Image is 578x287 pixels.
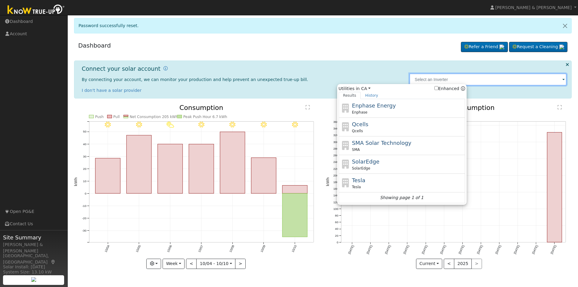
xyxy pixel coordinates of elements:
[74,18,572,33] div: Password successfully reset.
[333,140,338,143] text: 300
[333,174,338,177] text: 200
[416,259,443,269] button: Current
[229,245,235,253] text: 10/08
[558,105,562,110] text: 
[403,245,410,254] text: [DATE]
[333,187,338,190] text: 160
[333,207,338,211] text: 100
[179,104,223,111] text: Consumption
[83,179,86,183] text: 10
[509,42,567,52] a: Request a Cleaning
[495,245,502,254] text: [DATE]
[306,105,310,110] text: 
[335,214,339,217] text: 80
[409,73,567,86] input: Select an Inverter
[82,77,308,82] span: By connecting your account, we can monitor your production and help prevent an unexpected true-up...
[352,177,365,183] span: Tesla
[78,42,111,49] a: Dashboard
[335,227,339,230] text: 40
[333,160,338,164] text: 240
[31,277,36,282] img: retrieve
[3,269,64,275] div: System Size: 13.10 kW
[186,259,197,269] button: <
[292,122,298,128] i: 10/10 - Clear
[333,194,338,197] text: 140
[291,245,297,253] text: 10/10
[251,158,276,193] rect: onclick=""
[126,135,151,193] rect: onclick=""
[335,220,339,224] text: 60
[282,193,307,237] rect: onclick=""
[440,245,446,254] text: [DATE]
[337,241,338,244] text: 0
[220,132,245,194] rect: onclick=""
[82,229,86,232] text: -30
[361,86,371,92] a: CA
[333,120,338,123] text: 360
[361,92,383,99] a: History
[163,259,185,269] button: Week
[547,132,562,242] rect: onclick=""
[333,167,338,170] text: 220
[366,245,373,254] text: [DATE]
[352,110,367,115] span: Enphase
[129,115,178,119] text: Net Consumption 205 kWh
[198,122,204,128] i: 10/07 - Clear
[83,142,86,145] text: 40
[477,245,483,254] text: [DATE]
[83,154,86,158] text: 30
[380,195,423,201] i: Showing page 1 of 1
[461,42,508,52] a: Refer a Friend
[559,18,571,33] a: Close
[196,259,235,269] button: 10/04 - 10/10
[82,204,86,207] text: -10
[104,245,110,253] text: 10/04
[326,177,330,186] text: kWh
[183,115,227,119] text: Peak Push Hour 6.7 kWh
[412,104,495,111] text: Annual Net Consumption
[352,147,360,152] span: SMA
[83,130,86,133] text: 50
[82,88,142,93] a: I don't have a solar provider
[3,233,64,242] span: Site Summary
[333,147,338,150] text: 280
[434,86,465,92] span: Show enhanced providers
[113,115,120,119] text: Pull
[3,253,64,265] div: [GEOGRAPHIC_DATA], [GEOGRAPHIC_DATA]
[282,185,307,193] rect: onclick=""
[454,259,472,269] button: 2025
[85,192,86,195] text: 0
[158,144,183,193] rect: onclick=""
[105,122,111,128] i: 10/04 - Clear
[74,177,78,186] text: kWh
[434,86,459,92] label: Enhanced
[136,122,142,128] i: 10/05 - Clear
[339,86,465,92] span: Utilities in
[513,245,520,254] text: [DATE]
[135,245,141,253] text: 10/05
[532,245,539,254] text: [DATE]
[333,127,338,130] text: 340
[166,122,174,128] i: 10/06 - PartlyCloudy
[261,122,267,128] i: 10/09 - Clear
[3,264,64,270] div: Solar Install: [DATE]
[352,158,379,165] span: SolarEdge
[82,65,160,72] h1: Connect your solar account
[352,121,368,127] span: Qcells
[5,3,68,17] img: Know True-Up
[444,259,454,269] button: <
[352,166,370,171] span: SolarEdge
[82,217,86,220] text: -20
[352,184,361,190] span: Tesla
[51,260,56,264] a: Map
[230,122,236,128] i: 10/08 - Clear
[550,245,557,254] text: [DATE]
[434,86,438,90] input: Enhanced
[235,259,246,269] button: >
[260,245,266,253] text: 10/09
[95,158,120,193] rect: onclick=""
[333,201,338,204] text: 120
[197,245,204,253] text: 10/07
[559,45,564,49] img: retrieve
[352,128,363,134] span: Qcells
